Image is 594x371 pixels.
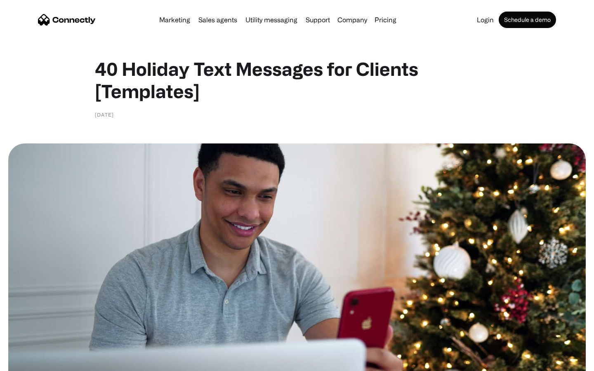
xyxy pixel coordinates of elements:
a: Sales agents [195,16,240,23]
div: Company [335,14,370,26]
ul: Language list [16,357,49,368]
a: Login [474,16,497,23]
aside: Language selected: English [8,357,49,368]
a: Utility messaging [242,16,301,23]
div: [DATE] [95,110,114,119]
div: Company [337,14,367,26]
a: home [38,14,96,26]
a: Pricing [371,16,400,23]
a: Marketing [156,16,193,23]
a: Support [302,16,333,23]
a: Schedule a demo [499,12,556,28]
h1: 40 Holiday Text Messages for Clients [Templates] [95,58,499,102]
